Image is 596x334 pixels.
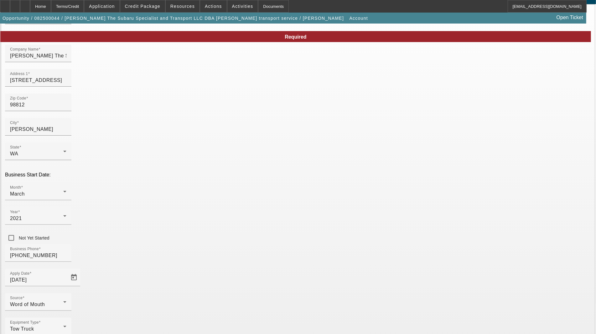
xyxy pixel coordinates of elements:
button: Activities [227,0,258,12]
button: Account [348,13,370,24]
span: Application [89,4,115,9]
span: Word of Mouth [10,302,45,307]
span: Credit Package [125,4,160,9]
span: 2021 [10,216,22,221]
a: Open Ticket [554,12,586,23]
button: Application [84,0,119,12]
label: Not Yet Started [18,235,49,241]
button: Credit Package [120,0,165,12]
span: WA [10,151,18,156]
mat-label: Zip Code [10,96,26,100]
span: Resources [170,4,195,9]
span: Account [350,16,368,21]
mat-label: City [10,121,17,125]
button: Actions [200,0,227,12]
mat-label: Month [10,186,21,190]
span: Tow Truck [10,326,34,331]
mat-label: Source [10,296,23,300]
button: Resources [166,0,200,12]
button: Open calendar [68,271,80,284]
span: Opportunity / 082500044 / [PERSON_NAME] The Subaru Specialist and Transport LLC DBA [PERSON_NAME]... [3,16,344,21]
mat-label: Company Name [10,47,39,51]
mat-label: Equipment Type [10,321,39,325]
span: Actions [205,4,222,9]
mat-label: Year [10,210,18,214]
mat-label: Business Phone [10,247,39,251]
p: Business Start Date: [5,172,591,178]
mat-label: State [10,145,19,149]
span: Activities [232,4,253,9]
span: Required [285,34,306,40]
span: March [10,191,25,197]
mat-label: Apply Date [10,272,29,276]
mat-label: Address 1 [10,72,28,76]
